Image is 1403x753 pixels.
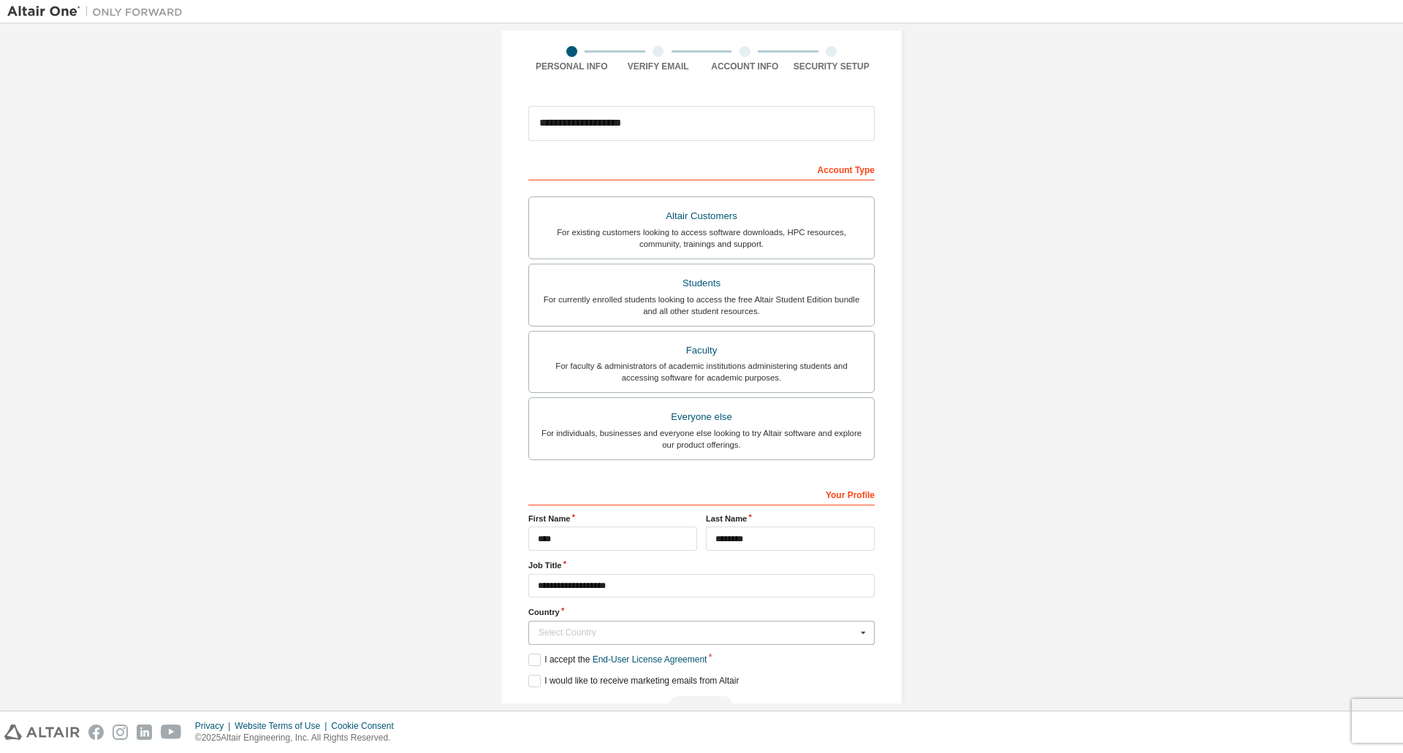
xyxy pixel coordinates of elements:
div: Verify Email [615,61,702,72]
label: First Name [528,513,697,524]
div: Read and acccept EULA to continue [528,696,875,718]
div: Students [538,273,865,294]
div: Account Info [701,61,788,72]
img: instagram.svg [113,725,128,740]
img: facebook.svg [88,725,104,740]
div: Cookie Consent [331,720,402,732]
div: Altair Customers [538,206,865,226]
div: Everyone else [538,407,865,427]
div: Faculty [538,340,865,361]
div: Privacy [195,720,235,732]
div: For individuals, businesses and everyone else looking to try Altair software and explore our prod... [538,427,865,451]
div: For faculty & administrators of academic institutions administering students and accessing softwa... [538,360,865,383]
div: Security Setup [788,61,875,72]
label: Last Name [706,513,875,524]
div: Personal Info [528,61,615,72]
div: Select Country [539,628,856,637]
label: I would like to receive marketing emails from Altair [528,675,739,687]
div: For currently enrolled students looking to access the free Altair Student Edition bundle and all ... [538,294,865,317]
a: End-User License Agreement [593,654,707,665]
p: © 2025 Altair Engineering, Inc. All Rights Reserved. [195,732,403,744]
div: For existing customers looking to access software downloads, HPC resources, community, trainings ... [538,226,865,250]
label: Job Title [528,559,875,571]
div: Your Profile [528,482,875,505]
label: I accept the [528,654,707,666]
img: linkedin.svg [137,725,152,740]
img: Altair One [7,4,190,19]
div: Account Type [528,157,875,180]
label: Country [528,606,875,618]
div: Website Terms of Use [235,720,331,732]
img: altair_logo.svg [4,725,80,740]
img: youtube.svg [161,725,182,740]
